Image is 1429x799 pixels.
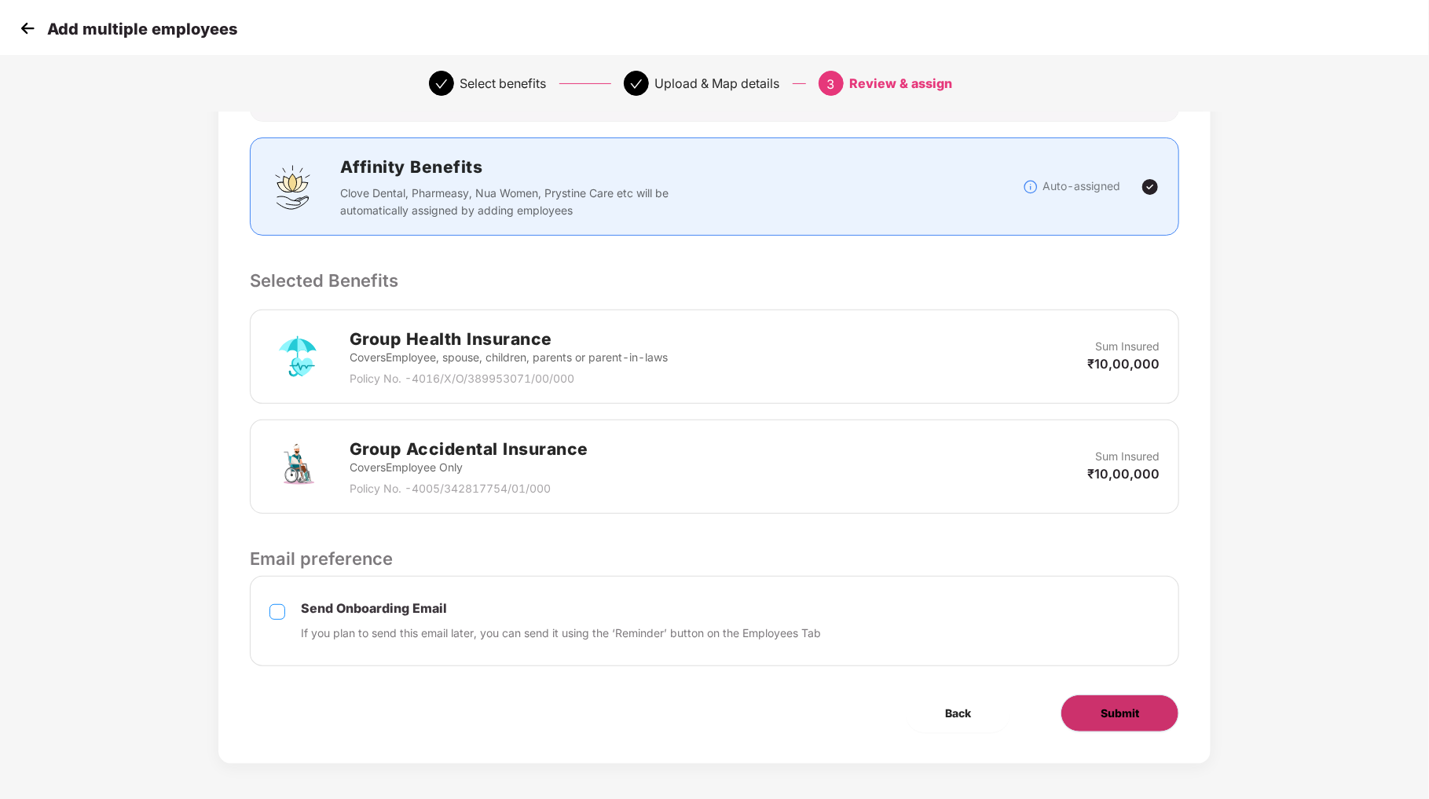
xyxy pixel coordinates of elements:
[1087,465,1160,482] p: ₹10,00,000
[350,326,668,352] h2: Group Health Insurance
[1087,355,1160,372] p: ₹10,00,000
[269,328,326,385] img: svg+xml;base64,PHN2ZyB4bWxucz0iaHR0cDovL3d3dy53My5vcmcvMjAwMC9zdmciIHdpZHRoPSI3MiIgaGVpZ2h0PSI3Mi...
[435,78,448,90] span: check
[850,71,953,96] div: Review & assign
[350,370,668,387] p: Policy No. - 4016/X/O/389953071/00/000
[350,459,588,476] p: Covers Employee Only
[1061,695,1179,732] button: Submit
[1101,705,1139,722] span: Submit
[460,71,547,96] div: Select benefits
[1023,179,1039,195] img: svg+xml;base64,PHN2ZyBpZD0iSW5mb18tXzMyeDMyIiBkYXRhLW5hbWU9IkluZm8gLSAzMngzMiIgeG1sbnM9Imh0dHA6Ly...
[655,71,780,96] div: Upload & Map details
[1042,178,1120,195] p: Auto-assigned
[269,438,326,495] img: svg+xml;base64,PHN2ZyB4bWxucz0iaHR0cDovL3d3dy53My5vcmcvMjAwMC9zdmciIHdpZHRoPSI3MiIgaGVpZ2h0PSI3Mi...
[250,267,1179,294] p: Selected Benefits
[350,480,588,497] p: Policy No. - 4005/342817754/01/000
[16,16,39,40] img: svg+xml;base64,PHN2ZyB4bWxucz0iaHR0cDovL3d3dy53My5vcmcvMjAwMC9zdmciIHdpZHRoPSIzMCIgaGVpZ2h0PSIzMC...
[340,154,904,180] h2: Affinity Benefits
[340,185,679,219] p: Clove Dental, Pharmeasy, Nua Women, Prystine Care etc will be automatically assigned by adding em...
[945,705,971,722] span: Back
[827,76,835,92] span: 3
[906,695,1010,732] button: Back
[350,349,668,366] p: Covers Employee, spouse, children, parents or parent-in-laws
[1095,448,1160,465] p: Sum Insured
[350,436,588,462] h2: Group Accidental Insurance
[301,600,821,617] p: Send Onboarding Email
[301,625,821,642] p: If you plan to send this email later, you can send it using the ‘Reminder’ button on the Employee...
[269,163,317,211] img: svg+xml;base64,PHN2ZyBpZD0iQWZmaW5pdHlfQmVuZWZpdHMiIGRhdGEtbmFtZT0iQWZmaW5pdHkgQmVuZWZpdHMiIHhtbG...
[47,20,237,38] p: Add multiple employees
[630,78,643,90] span: check
[1141,178,1160,196] img: svg+xml;base64,PHN2ZyBpZD0iVGljay0yNHgyNCIgeG1sbnM9Imh0dHA6Ly93d3cudzMub3JnLzIwMDAvc3ZnIiB3aWR0aD...
[250,545,1179,572] p: Email preference
[1095,338,1160,355] p: Sum Insured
